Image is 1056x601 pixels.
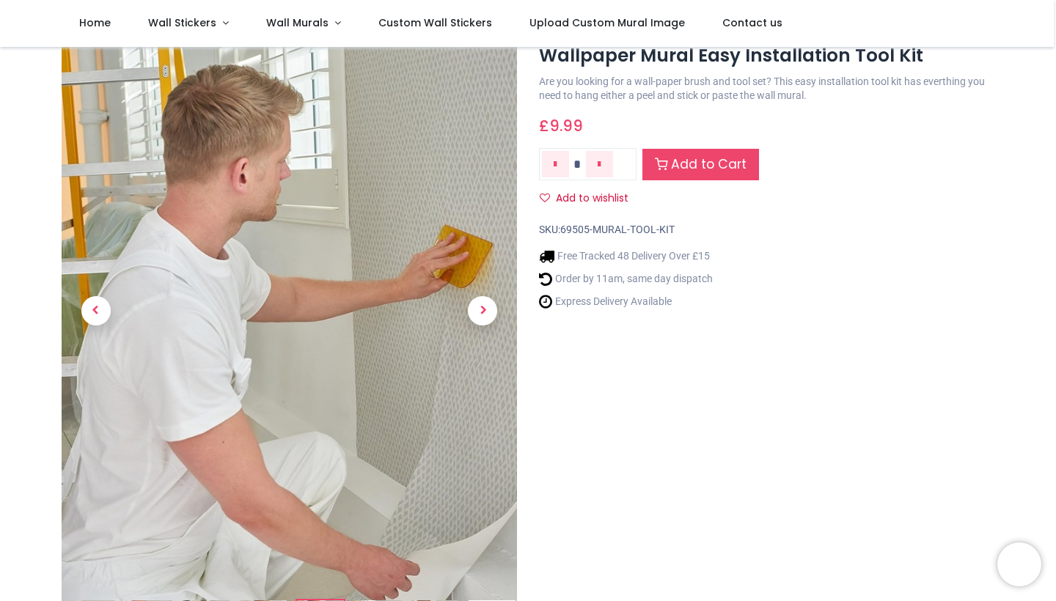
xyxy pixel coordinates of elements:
[539,43,994,68] h1: Wallpaper Mural Easy Installation Tool Kit
[539,186,641,211] button: Add to wishlistAdd to wishlist
[449,122,517,501] a: Next
[539,294,713,309] li: Express Delivery Available
[81,296,111,325] span: Previous
[540,193,550,203] i: Add to wishlist
[560,224,675,235] span: 69505-MURAL-TOOL-KIT
[62,122,130,501] a: Previous
[586,151,613,177] a: Add one
[539,223,994,237] div: SKU:
[539,271,713,287] li: Order by 11am, same day dispatch
[539,75,994,103] p: Are you looking for a wall-paper brush and tool set? This easy installation tool kit has everthin...
[722,15,782,30] span: Contact us
[642,149,759,180] a: Add to Cart
[468,296,497,325] span: Next
[148,15,216,30] span: Wall Stickers
[997,542,1041,586] iframe: Brevo live chat
[378,15,492,30] span: Custom Wall Stickers
[542,151,569,177] a: Remove one
[529,15,685,30] span: Upload Custom Mural Image
[549,115,583,136] span: 9.99
[266,15,329,30] span: Wall Murals
[539,248,713,264] li: Free Tracked 48 Delivery Over £15
[79,15,111,30] span: Home
[539,115,583,136] span: £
